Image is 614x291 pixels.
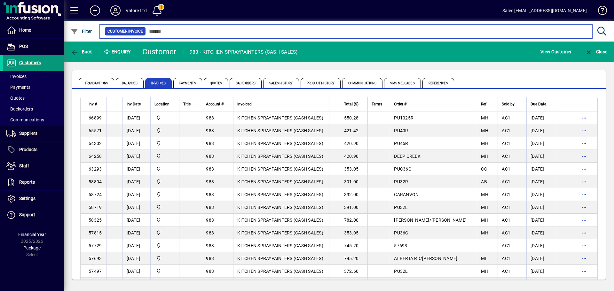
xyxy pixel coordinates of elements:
[89,101,103,108] div: Inv #
[481,115,488,120] span: MH
[481,128,488,133] span: MH
[526,124,556,137] td: [DATE]
[526,226,556,239] td: [DATE]
[579,138,589,149] button: More options
[394,154,421,159] span: DEEP CREEK
[593,1,606,22] a: Knowledge Base
[19,196,35,201] span: Settings
[502,218,510,223] span: AC1
[502,101,523,108] div: Sold by
[206,101,229,108] div: Account #
[154,268,175,275] span: HILLCREST WAREHOUSE
[64,46,99,57] app-page-header-button: Back
[333,101,364,108] div: Total ($)
[19,27,31,33] span: Home
[154,255,175,262] span: HILLCREST WAREHOUSE
[526,150,556,163] td: [DATE]
[585,49,607,54] span: Close
[301,78,341,88] span: Product History
[502,141,510,146] span: AC1
[6,96,25,101] span: Quotes
[502,179,510,184] span: AC1
[329,278,367,290] td: 372.60
[3,174,64,190] a: Reports
[394,179,408,184] span: PU32R
[154,153,175,160] span: HILLCREST WAREHOUSE
[122,175,150,188] td: [DATE]
[329,252,367,265] td: 745.20
[3,207,64,223] a: Support
[69,46,94,57] button: Back
[342,78,382,88] span: Communications
[122,150,150,163] td: [DATE]
[122,188,150,201] td: [DATE]
[422,78,454,88] span: References
[122,137,150,150] td: [DATE]
[3,71,64,82] a: Invoices
[3,191,64,207] a: Settings
[502,243,510,248] span: AC1
[481,205,488,210] span: MH
[122,278,150,290] td: [DATE]
[329,188,367,201] td: 392.00
[394,101,406,108] span: Order #
[71,29,92,34] span: Filter
[19,180,35,185] span: Reports
[89,243,102,248] span: 57729
[237,218,323,223] span: KITCHEN SPRAYPAINTERS (CASH SALES)
[394,218,467,223] span: [PERSON_NAME]/[PERSON_NAME]
[237,230,323,235] span: KITCHEN SPRAYPAINTERS (CASH SALES)
[126,5,147,16] div: Valore Ltd
[502,115,510,120] span: AC1
[154,127,175,134] span: HILLCREST WAREHOUSE
[122,239,150,252] td: [DATE]
[579,215,589,225] button: More options
[6,106,33,111] span: Backorders
[394,141,408,146] span: PU45R
[526,163,556,175] td: [DATE]
[481,192,488,197] span: MH
[531,101,546,108] span: Due Date
[329,163,367,175] td: 353.05
[89,166,102,172] span: 63293
[3,82,64,93] a: Payments
[3,22,64,38] a: Home
[578,46,614,57] app-page-header-button: Close enquiry
[526,111,556,124] td: [DATE]
[154,165,175,172] span: HILLCREST WAREHOUSE
[526,188,556,201] td: [DATE]
[19,147,37,152] span: Products
[206,101,224,108] span: Account #
[206,243,214,248] span: 983
[329,175,367,188] td: 391.00
[237,166,323,172] span: KITCHEN SPRAYPAINTERS (CASH SALES)
[89,218,102,223] span: 58325
[481,101,486,108] span: Ref
[154,204,175,211] span: HILLCREST WAREHOUSE
[122,201,150,214] td: [DATE]
[394,192,419,197] span: CARANVON
[206,205,214,210] span: 983
[206,256,214,261] span: 983
[206,115,214,120] span: 983
[183,101,191,108] span: Title
[89,141,102,146] span: 64302
[204,78,228,88] span: Quotes
[579,113,589,123] button: More options
[394,166,411,172] span: PUC36C
[481,141,488,146] span: MH
[540,47,571,57] span: View Customer
[502,269,510,274] span: AC1
[481,269,488,274] span: MH
[127,101,141,108] span: Inv Date
[329,150,367,163] td: 420.90
[263,78,299,88] span: Sales History
[539,46,573,57] button: View Customer
[344,101,358,108] span: Total ($)
[526,137,556,150] td: [DATE]
[3,39,64,55] a: POS
[579,241,589,251] button: More options
[237,179,323,184] span: KITCHEN SPRAYPAINTERS (CASH SALES)
[122,214,150,226] td: [DATE]
[394,101,473,108] div: Order #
